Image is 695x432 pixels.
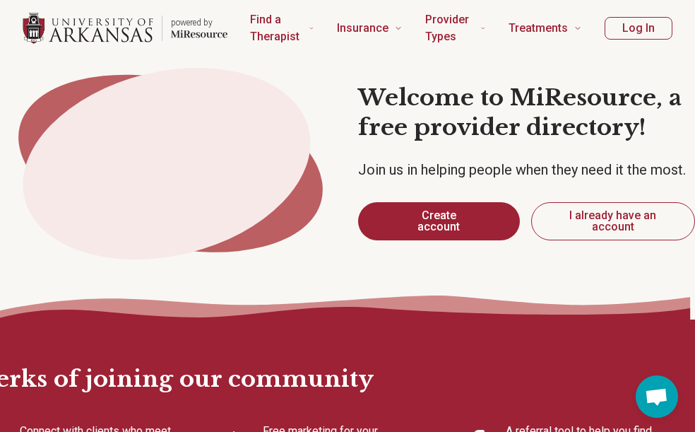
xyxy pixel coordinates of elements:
[171,17,227,28] p: powered by
[23,6,227,51] a: Home page
[425,10,475,47] span: Provider Types
[337,18,388,38] span: Insurance
[605,17,672,40] button: Log In
[531,202,695,240] button: I already have an account
[358,83,695,142] h1: Welcome to MiResource, a free provider directory!
[636,375,678,418] a: Open chat
[509,18,568,38] span: Treatments
[358,202,519,240] button: Create account
[358,160,695,180] p: Join us in helping people when they need it the most.
[250,10,303,47] span: Find a Therapist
